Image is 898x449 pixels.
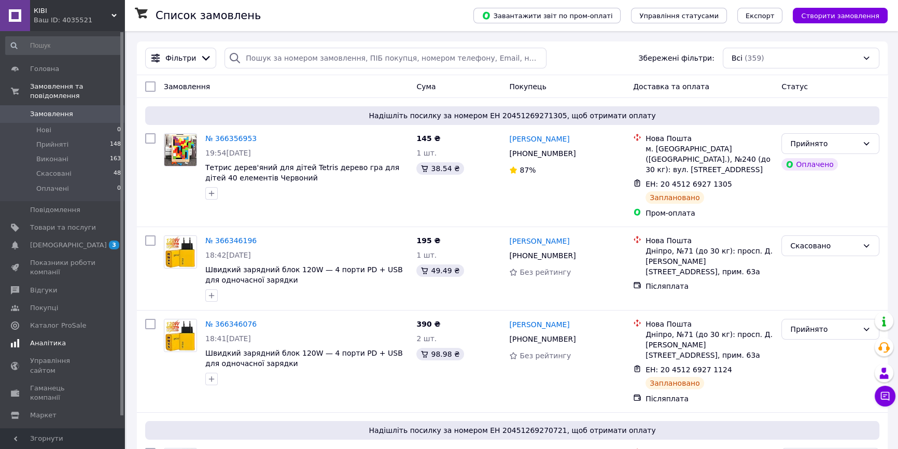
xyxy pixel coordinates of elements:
a: Тетрис дерев'яний для дітей Tetris дерево гра для дітей 40 елементів Червоний [205,163,399,182]
span: Прийняті [36,140,68,149]
span: Каталог ProSale [30,321,86,330]
span: КІВІ [34,6,111,16]
div: Нова Пошта [646,319,773,329]
span: Швидкий зарядний блок 120W — 4 порти PD + USB для одночасної зарядки [205,265,403,284]
span: Нові [36,125,51,135]
div: 38.54 ₴ [416,162,464,175]
span: Надішліть посилку за номером ЕН 20451269271305, щоб отримати оплату [149,110,875,121]
div: Оплачено [781,158,837,171]
span: Без рейтингу [520,352,571,360]
span: Всі [732,53,742,63]
input: Пошук [5,36,122,55]
div: Післяплата [646,394,773,404]
span: Аналітика [30,339,66,348]
a: [PERSON_NAME] [509,134,569,144]
div: [PHONE_NUMBER] [507,146,578,161]
span: Управління сайтом [30,356,96,375]
span: Показники роботи компанії [30,258,96,277]
span: 48 [114,169,121,178]
span: 19:54[DATE] [205,149,251,157]
h1: Список замовлень [156,9,261,22]
span: 87% [520,166,536,174]
span: Покупець [509,82,546,91]
img: Фото товару [164,319,197,352]
div: Нова Пошта [646,133,773,144]
div: Заплановано [646,377,704,389]
button: Управління статусами [631,8,727,23]
span: Скасовані [36,169,72,178]
div: м. [GEOGRAPHIC_DATA] ([GEOGRAPHIC_DATA].), №240 (до 30 кг): вул. [STREET_ADDRESS] [646,144,773,175]
span: 163 [110,155,121,164]
span: 390 ₴ [416,320,440,328]
span: 3 [109,241,119,249]
span: Замовлення [164,82,210,91]
div: [PHONE_NUMBER] [507,248,578,263]
a: Фото товару [164,235,197,269]
a: Швидкий зарядний блок 120W — 4 порти PD + USB для одночасної зарядки [205,349,403,368]
span: Фільтри [165,53,196,63]
input: Пошук за номером замовлення, ПІБ покупця, номером телефону, Email, номером накладної [224,48,546,68]
a: [PERSON_NAME] [509,319,569,330]
div: 98.98 ₴ [416,348,464,360]
button: Завантажити звіт по пром-оплаті [473,8,621,23]
span: 1 шт. [416,149,437,157]
span: Повідомлення [30,205,80,215]
a: Фото товару [164,319,197,352]
div: Прийнято [790,324,858,335]
img: Фото товару [164,236,197,268]
a: [PERSON_NAME] [509,236,569,246]
img: Фото товару [164,134,197,166]
a: Фото товару [164,133,197,166]
span: ЕН: 20 4512 6927 1124 [646,366,732,374]
span: 18:41[DATE] [205,334,251,343]
span: 148 [110,140,121,149]
a: № 366356953 [205,134,257,143]
div: 49.49 ₴ [416,264,464,277]
div: Заплановано [646,191,704,204]
span: Головна [30,64,59,74]
span: 145 ₴ [416,134,440,143]
span: Збережені фільтри: [638,53,714,63]
div: Ваш ID: 4035521 [34,16,124,25]
span: (359) [745,54,764,62]
span: Оплачені [36,184,69,193]
button: Створити замовлення [793,8,888,23]
div: [PHONE_NUMBER] [507,332,578,346]
span: 195 ₴ [416,236,440,245]
span: Товари та послуги [30,223,96,232]
span: Без рейтингу [520,268,571,276]
span: Надішліть посилку за номером ЕН 20451269270721, щоб отримати оплату [149,425,875,436]
span: Замовлення [30,109,73,119]
span: Експорт [746,12,775,20]
span: Відгуки [30,286,57,295]
a: № 366346196 [205,236,257,245]
span: Маркет [30,411,57,420]
button: Чат з покупцем [875,386,895,406]
div: Дніпро, №71 (до 30 кг): просп. Д. [PERSON_NAME][STREET_ADDRESS], прим. 63а [646,329,773,360]
span: 1 шт. [416,251,437,259]
div: Прийнято [790,138,858,149]
span: Статус [781,82,808,91]
span: Доставка та оплата [633,82,709,91]
span: Управління статусами [639,12,719,20]
div: Дніпро, №71 (до 30 кг): просп. Д. [PERSON_NAME][STREET_ADDRESS], прим. 63а [646,246,773,277]
span: 18:42[DATE] [205,251,251,259]
span: Виконані [36,155,68,164]
span: Гаманець компанії [30,384,96,402]
button: Експорт [737,8,783,23]
span: 2 шт. [416,334,437,343]
a: Створити замовлення [782,11,888,19]
a: № 366346076 [205,320,257,328]
span: 0 [117,125,121,135]
span: Замовлення та повідомлення [30,82,124,101]
div: Післяплата [646,281,773,291]
span: 0 [117,184,121,193]
span: Завантажити звіт по пром-оплаті [482,11,612,20]
span: Створити замовлення [801,12,879,20]
span: ЕН: 20 4512 6927 1305 [646,180,732,188]
div: Пром-оплата [646,208,773,218]
span: Cума [416,82,436,91]
div: Нова Пошта [646,235,773,246]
